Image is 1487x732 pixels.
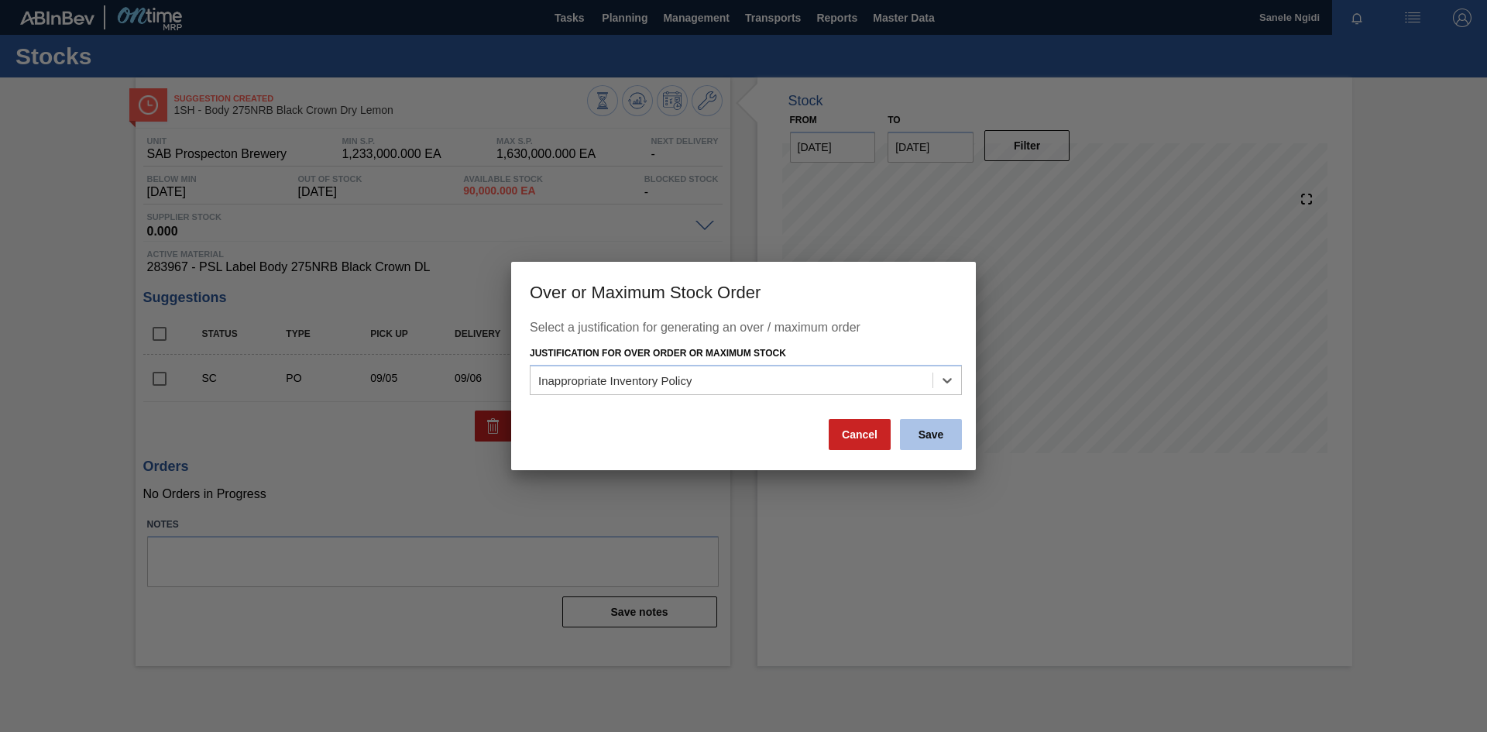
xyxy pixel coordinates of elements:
div: Select a justification for generating an over / maximum order [530,321,957,342]
button: Cancel [829,419,891,450]
h3: Over or Maximum Stock Order [511,262,976,321]
div: Inappropriate Inventory Policy [538,373,692,387]
label: Justification for Over Order or Maximum Stock [530,348,786,359]
button: Save [900,419,962,450]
